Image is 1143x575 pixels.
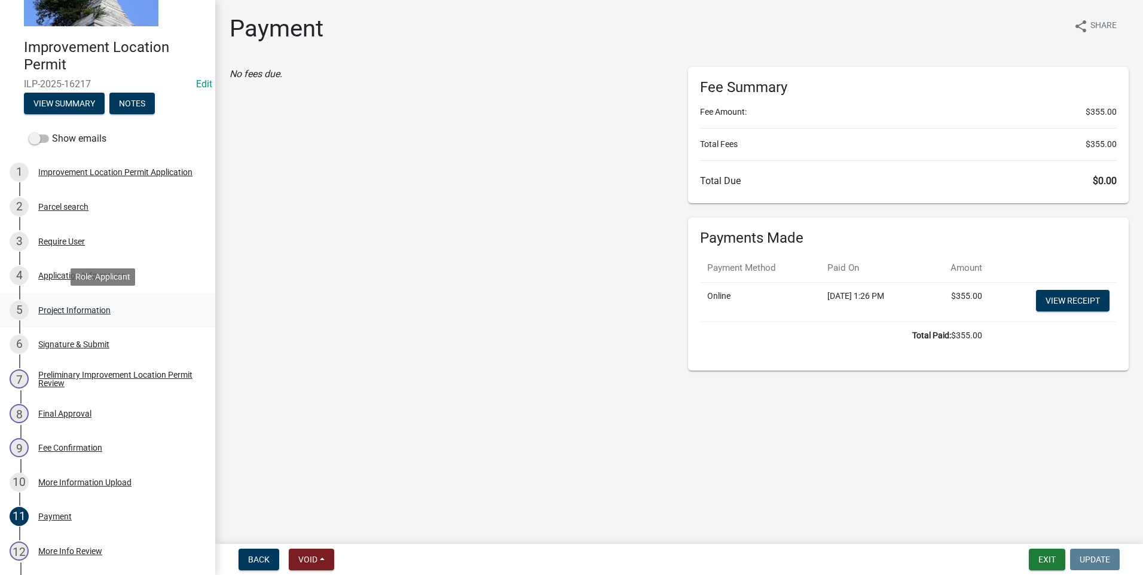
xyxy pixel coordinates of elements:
[10,335,29,354] div: 6
[1036,290,1110,311] a: View receipt
[1080,555,1110,564] span: Update
[10,438,29,457] div: 9
[38,168,192,176] div: Improvement Location Permit Application
[29,131,106,146] label: Show emails
[700,322,989,349] td: $355.00
[10,266,29,285] div: 4
[820,282,923,322] td: [DATE] 1:26 PM
[10,507,29,526] div: 11
[1074,19,1088,33] i: share
[24,78,191,90] span: ILP-2025-16217
[923,254,989,282] th: Amount
[700,138,1117,151] li: Total Fees
[923,282,989,322] td: $355.00
[10,232,29,251] div: 3
[10,473,29,492] div: 10
[1070,549,1120,570] button: Update
[10,163,29,182] div: 1
[24,99,105,109] wm-modal-confirm: Summary
[38,547,102,555] div: More Info Review
[1086,138,1117,151] span: $355.00
[700,230,1117,247] h6: Payments Made
[38,203,88,211] div: Parcel search
[24,93,105,114] button: View Summary
[109,99,155,109] wm-modal-confirm: Notes
[1090,19,1117,33] span: Share
[700,79,1117,96] h6: Fee Summary
[38,371,196,387] div: Preliminary Improvement Location Permit Review
[196,78,212,90] wm-modal-confirm: Edit Application Number
[239,549,279,570] button: Back
[1064,14,1126,38] button: shareShare
[38,306,111,314] div: Project Information
[248,555,270,564] span: Back
[38,409,91,418] div: Final Approval
[38,340,109,348] div: Signature & Submit
[700,254,820,282] th: Payment Method
[700,282,820,322] td: Online
[196,78,212,90] a: Edit
[109,93,155,114] button: Notes
[38,512,72,521] div: Payment
[10,404,29,423] div: 8
[1093,175,1117,186] span: $0.00
[38,237,85,246] div: Require User
[912,331,951,340] b: Total Paid:
[820,254,923,282] th: Paid On
[38,271,126,280] div: Application Information
[289,549,334,570] button: Void
[1029,549,1065,570] button: Exit
[230,14,323,43] h1: Payment
[71,268,135,286] div: Role: Applicant
[10,197,29,216] div: 2
[38,444,102,452] div: Fee Confirmation
[230,68,282,79] i: No fees due.
[38,478,132,487] div: More Information Upload
[10,301,29,320] div: 5
[10,542,29,561] div: 12
[700,106,1117,118] li: Fee Amount:
[10,369,29,389] div: 7
[700,175,1117,186] h6: Total Due
[24,39,206,74] h4: Improvement Location Permit
[298,555,317,564] span: Void
[1086,106,1117,118] span: $355.00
